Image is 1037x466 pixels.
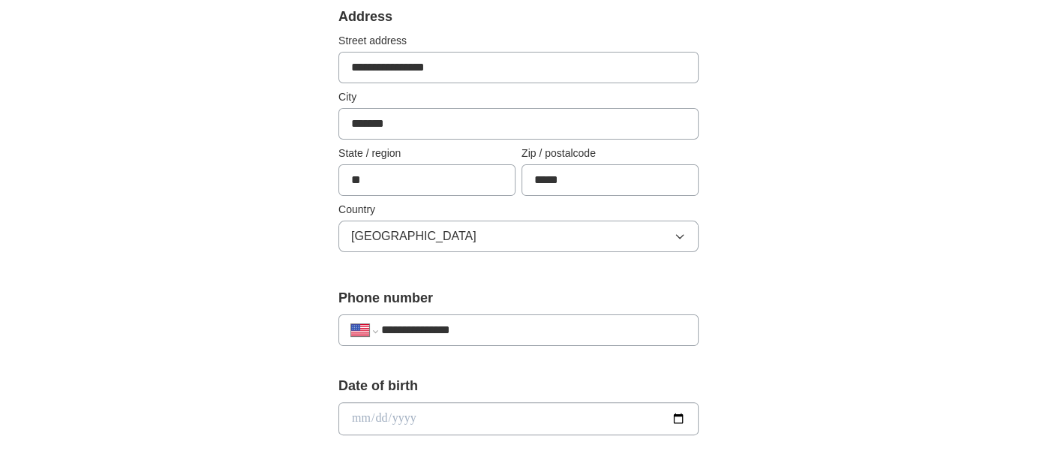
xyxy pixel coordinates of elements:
[522,146,699,161] label: Zip / postalcode
[338,89,699,105] label: City
[338,7,699,27] div: Address
[351,227,476,245] span: [GEOGRAPHIC_DATA]
[338,221,699,252] button: [GEOGRAPHIC_DATA]
[338,33,699,49] label: Street address
[338,288,699,308] label: Phone number
[338,146,515,161] label: State / region
[338,202,699,218] label: Country
[338,376,699,396] label: Date of birth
